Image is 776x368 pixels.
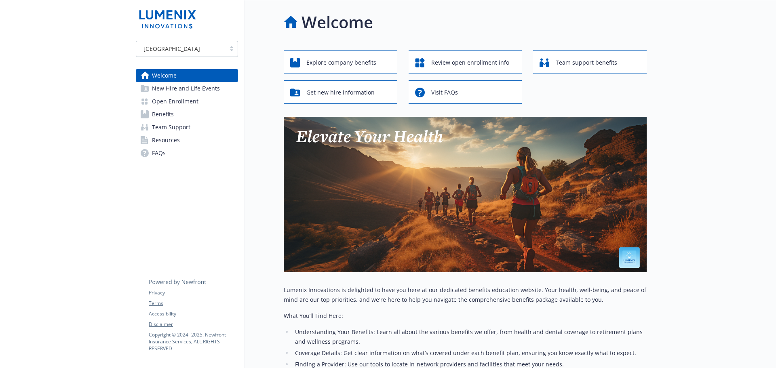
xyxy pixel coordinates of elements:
a: Terms [149,300,238,307]
a: Open Enrollment [136,95,238,108]
span: Resources [152,134,180,147]
a: Disclaimer [149,321,238,328]
span: [GEOGRAPHIC_DATA] [143,44,200,53]
span: FAQs [152,147,166,160]
li: Coverage Details: Get clear information on what’s covered under each benefit plan, ensuring you k... [293,348,647,358]
span: Benefits [152,108,174,121]
span: Review open enrollment info [431,55,509,70]
a: Welcome [136,69,238,82]
p: Lumenix Innovations is delighted to have you here at our dedicated benefits education website. Yo... [284,285,647,305]
a: Benefits [136,108,238,121]
button: Team support benefits [533,50,647,74]
span: Open Enrollment [152,95,198,108]
a: New Hire and Life Events [136,82,238,95]
span: New Hire and Life Events [152,82,220,95]
a: Privacy [149,289,238,297]
a: Resources [136,134,238,147]
span: Explore company benefits [306,55,376,70]
span: Team Support [152,121,190,134]
li: Understanding Your Benefits: Learn all about the various benefits we offer, from health and denta... [293,327,647,347]
a: FAQs [136,147,238,160]
button: Visit FAQs [409,80,522,104]
span: Team support benefits [556,55,617,70]
p: Copyright © 2024 - 2025 , Newfront Insurance Services, ALL RIGHTS RESERVED [149,331,238,352]
button: Review open enrollment info [409,50,522,74]
button: Get new hire information [284,80,397,104]
span: [GEOGRAPHIC_DATA] [140,44,221,53]
span: Visit FAQs [431,85,458,100]
button: Explore company benefits [284,50,397,74]
a: Accessibility [149,310,238,318]
span: Get new hire information [306,85,375,100]
h1: Welcome [302,10,373,34]
span: Welcome [152,69,177,82]
p: What You’ll Find Here: [284,311,647,321]
img: overview page banner [284,117,647,272]
a: Team Support [136,121,238,134]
